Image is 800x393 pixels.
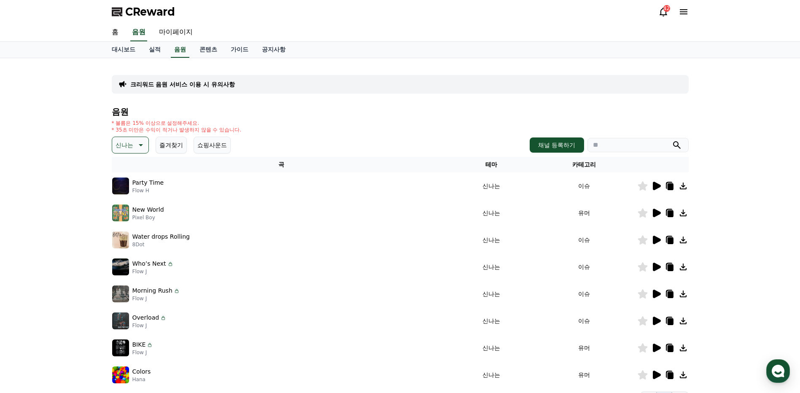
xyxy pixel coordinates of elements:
[112,107,689,116] h4: 음원
[116,139,133,151] p: 신나는
[193,42,224,58] a: 콘텐츠
[125,5,175,19] span: CReward
[255,42,292,58] a: 공지사항
[112,205,129,221] img: music
[531,157,637,172] th: 카테고리
[112,339,129,356] img: music
[152,24,199,41] a: 마이페이지
[451,157,531,172] th: 테마
[112,5,175,19] a: CReward
[130,80,235,89] a: 크리워드 음원 서비스 이용 시 유의사항
[132,178,164,187] p: Party Time
[132,286,172,295] p: Morning Rush
[112,137,149,153] button: 신나는
[132,187,164,194] p: Flow H
[451,253,531,280] td: 신나는
[451,280,531,307] td: 신나는
[224,42,255,58] a: 가이드
[531,307,637,334] td: 이슈
[658,7,668,17] a: 42
[132,367,151,376] p: Colors
[132,241,190,248] p: 8Dot
[130,24,147,41] a: 음원
[105,42,142,58] a: 대시보드
[194,137,231,153] button: 쇼핑사운드
[142,42,167,58] a: 실적
[112,127,242,133] p: * 35초 미만은 수익이 적거나 발생하지 않을 수 있습니다.
[132,205,164,214] p: New World
[531,199,637,226] td: 유머
[132,232,190,241] p: Water drops Rolling
[132,376,151,383] p: Hana
[105,24,125,41] a: 홈
[112,178,129,194] img: music
[531,361,637,388] td: 유머
[531,226,637,253] td: 이슈
[112,312,129,329] img: music
[132,214,164,221] p: Pixel Boy
[531,280,637,307] td: 이슈
[451,361,531,388] td: 신나는
[132,322,167,329] p: Flow J
[531,334,637,361] td: 유머
[112,157,451,172] th: 곡
[451,334,531,361] td: 신나는
[171,42,189,58] a: 음원
[112,120,242,127] p: * 볼륨은 15% 이상으로 설정해주세요.
[132,268,174,275] p: Flow J
[451,172,531,199] td: 신나는
[531,253,637,280] td: 이슈
[112,285,129,302] img: music
[132,295,180,302] p: Flow J
[156,137,187,153] button: 즐겨찾기
[663,5,670,12] div: 42
[132,340,146,349] p: BIKE
[112,366,129,383] img: music
[132,349,154,356] p: Flow J
[451,226,531,253] td: 신나는
[531,172,637,199] td: 이슈
[451,199,531,226] td: 신나는
[132,313,159,322] p: Overload
[451,307,531,334] td: 신나는
[530,137,584,153] button: 채널 등록하기
[112,258,129,275] img: music
[132,259,166,268] p: Who’s Next
[112,231,129,248] img: music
